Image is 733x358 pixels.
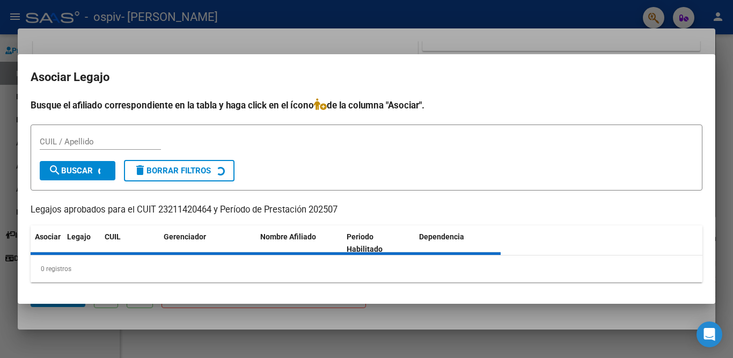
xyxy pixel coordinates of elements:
[256,225,342,261] datatable-header-cell: Nombre Afiliado
[164,232,206,241] span: Gerenciador
[31,98,702,112] h4: Busque el afiliado correspondiente en la tabla y haga click en el ícono de la columna "Asociar".
[40,161,115,180] button: Buscar
[31,203,702,217] p: Legajos aprobados para el CUIT 23211420464 y Período de Prestación 202507
[105,232,121,241] span: CUIL
[347,232,383,253] span: Periodo Habilitado
[697,322,722,347] div: Open Intercom Messenger
[48,166,93,176] span: Buscar
[35,232,61,241] span: Asociar
[342,225,415,261] datatable-header-cell: Periodo Habilitado
[134,166,211,176] span: Borrar Filtros
[31,225,63,261] datatable-header-cell: Asociar
[124,160,234,181] button: Borrar Filtros
[260,232,316,241] span: Nombre Afiliado
[159,225,256,261] datatable-header-cell: Gerenciador
[48,164,61,177] mat-icon: search
[134,164,146,177] mat-icon: delete
[415,225,501,261] datatable-header-cell: Dependencia
[63,225,100,261] datatable-header-cell: Legajo
[419,232,464,241] span: Dependencia
[31,255,702,282] div: 0 registros
[67,232,91,241] span: Legajo
[31,67,702,87] h2: Asociar Legajo
[100,225,159,261] datatable-header-cell: CUIL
